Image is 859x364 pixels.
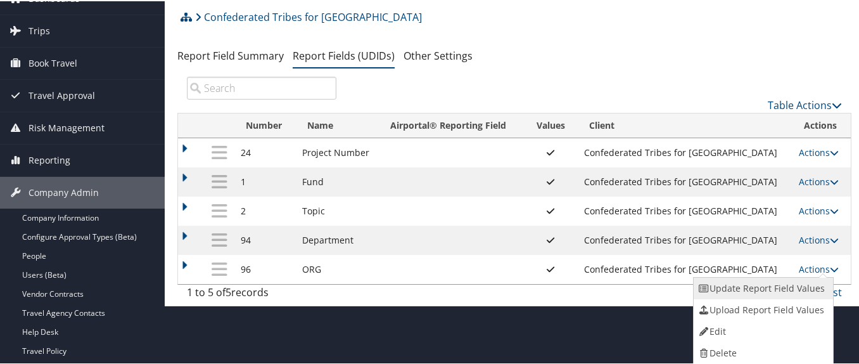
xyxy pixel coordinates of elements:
[29,176,99,207] span: Company Admin
[234,137,296,166] td: 24
[792,112,851,137] th: Actions
[694,320,830,341] a: Edit
[524,112,578,137] th: Values
[578,137,792,166] td: Confederated Tribes for [GEOGRAPHIC_DATA]
[187,283,336,305] div: 1 to 5 of records
[578,112,792,137] th: Client
[768,97,842,111] a: Table Actions
[799,174,839,186] a: Actions
[296,166,379,195] td: Fund
[177,48,284,62] a: Report Field Summary
[296,137,379,166] td: Project Number
[29,79,95,110] span: Travel Approval
[29,14,50,46] span: Trips
[296,195,379,224] td: Topic
[195,3,422,29] a: Confederated Tribes for [GEOGRAPHIC_DATA]
[187,75,336,98] input: Search
[799,262,839,274] a: Actions
[799,233,839,245] a: Actions
[799,145,839,157] a: Actions
[234,254,296,283] td: 96
[296,224,379,254] td: Department
[578,224,792,254] td: Confederated Tribes for [GEOGRAPHIC_DATA]
[694,276,830,298] a: Update Report Field Values
[234,195,296,224] td: 2
[578,166,792,195] td: Confederated Tribes for [GEOGRAPHIC_DATA]
[205,112,234,137] th: : activate to sort column descending
[234,224,296,254] td: 94
[578,195,792,224] td: Confederated Tribes for [GEOGRAPHIC_DATA]
[296,254,379,283] td: ORG
[234,112,296,137] th: Number
[694,341,830,363] a: Delete
[404,48,473,62] a: Other Settings
[29,143,70,175] span: Reporting
[234,166,296,195] td: 1
[694,298,830,320] a: Upload Report Field Values
[293,48,395,62] a: Report Fields (UDIDs)
[29,46,77,78] span: Book Travel
[29,111,105,143] span: Risk Management
[799,204,839,216] a: Actions
[578,254,792,283] td: Confederated Tribes for [GEOGRAPHIC_DATA]
[226,284,231,298] span: 5
[296,112,379,137] th: Name
[379,112,524,137] th: Airportal&reg; Reporting Field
